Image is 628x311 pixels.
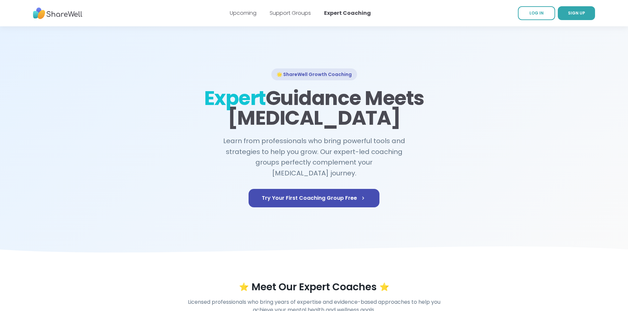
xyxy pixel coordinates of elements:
[203,88,425,128] h1: Guidance Meets [MEDICAL_DATA]
[379,282,389,292] span: ⭐
[230,9,256,17] a: Upcoming
[252,281,377,293] h3: Meet Our Expert Coaches
[271,68,357,80] div: 🌟 ShareWell Growth Coaching
[262,194,366,202] span: Try Your First Coaching Group Free
[270,9,311,17] a: Support Groups
[529,10,544,16] span: LOG IN
[518,6,555,20] a: LOG IN
[558,6,595,20] a: SIGN UP
[204,84,266,112] span: Expert
[324,9,371,17] a: Expert Coaching
[249,189,379,207] a: Try Your First Coaching Group Free
[219,136,409,178] h2: Learn from professionals who bring powerful tools and strategies to help you grow. Our expert-led...
[568,10,585,16] span: SIGN UP
[239,282,249,292] span: ⭐
[33,4,82,22] img: ShareWell Nav Logo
